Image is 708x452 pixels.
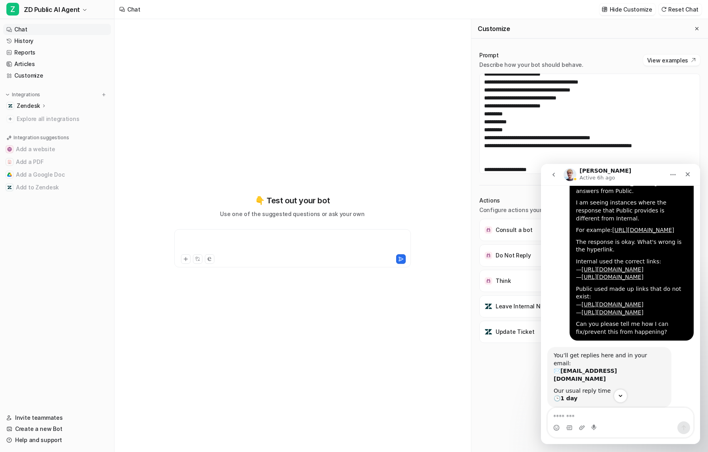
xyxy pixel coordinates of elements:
div: You’ll get replies here and in your email: ✉️ [13,188,124,219]
span: ZD Public AI Agent [24,4,80,15]
button: Close flyout [692,24,702,33]
img: explore all integrations [6,115,14,123]
p: Hide Customize [610,5,652,14]
a: [URL][DOMAIN_NAME] [71,63,133,69]
p: Describe how your bot should behave. [479,61,584,69]
div: The response is okay. What's wrong is the hyperlink. [35,74,146,90]
div: I am seeing instances where the response that Public provides is different from Internal. [35,35,146,58]
p: Zendesk [17,102,40,110]
img: Update Ticket icon [484,328,492,336]
a: [URL][DOMAIN_NAME] [41,137,103,144]
img: Do Not Reply icon [484,251,492,259]
p: Do Not Reply [496,251,531,259]
button: Hide Customize [599,4,655,15]
button: Add a Google DocAdd a Google Doc [3,168,111,181]
button: Upload attachment [38,261,44,267]
a: Reports [3,47,111,58]
a: [URL][DOMAIN_NAME] [41,110,103,116]
div: Our usual reply time 🕒 [13,223,124,239]
img: Add a Google Doc [7,172,12,177]
p: 👇 Test out your bot [255,195,330,207]
h2: Customize [478,25,510,33]
div: Can you please tell me how I can fix/prevent this from happening? [35,156,146,172]
span: Explore all integrations [17,113,108,125]
p: Configure actions your bot can take. [479,206,579,214]
div: Operator says… [6,183,153,250]
img: Leave Internal Note icon [484,302,492,310]
div: Internal used the correct links: — — [35,94,146,117]
span: Z [6,3,19,16]
textarea: Message… [7,244,152,257]
p: Update Ticket [496,328,534,336]
button: Integrations [3,91,43,99]
button: Add to ZendeskAdd to Zendesk [3,181,111,194]
a: Invite teammates [3,412,111,423]
p: Leave Internal Note [496,302,550,310]
a: Chat [3,24,111,35]
img: Zendesk [8,103,13,108]
b: [EMAIL_ADDRESS][DOMAIN_NAME] [13,204,76,218]
a: History [3,35,111,47]
button: Emoji picker [12,261,19,267]
img: menu_add.svg [101,92,107,97]
img: Add a website [7,147,12,152]
div: For example: [35,62,146,70]
a: Help and support [3,434,111,446]
img: Add to Zendesk [7,185,12,190]
a: Explore all integrations [3,113,111,125]
button: Send a message… [136,257,149,270]
button: Add a websiteAdd a website [3,143,111,156]
button: Reset Chat [659,4,702,15]
p: Actions [479,197,579,205]
img: customize [602,6,607,12]
p: Integration suggestions [14,134,69,141]
a: [URL][DOMAIN_NAME] [41,145,103,152]
div: Public uses 'consult_bot" to get all answers from Public. [35,16,146,31]
button: Scroll to bottom [73,225,86,239]
p: Prompt [479,51,584,59]
button: Add a PDFAdd a PDF [3,156,111,168]
div: You’ll get replies here and in your email:✉️[EMAIL_ADDRESS][DOMAIN_NAME]Our usual reply time🕒1 day [6,183,130,244]
div: Public used made up links that do not exist: — — [35,121,146,152]
p: Integrations [12,92,40,98]
img: expand menu [5,92,10,97]
button: Gif picker [25,261,31,267]
iframe: Intercom live chat [541,164,700,444]
a: Customize [3,70,111,81]
button: View examples [643,55,700,66]
a: [URL][DOMAIN_NAME] [41,102,103,109]
p: Think [496,277,511,285]
img: Consult a bot icon [484,226,492,234]
img: Add a PDF [7,160,12,164]
img: reset [661,6,667,12]
div: Chat [127,5,140,14]
p: Use one of the suggested questions or ask your own [220,210,364,218]
img: Think icon [484,277,492,285]
a: Articles [3,58,111,70]
a: Create a new Bot [3,423,111,434]
p: Consult a bot [496,226,532,234]
button: Start recording [51,261,57,267]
